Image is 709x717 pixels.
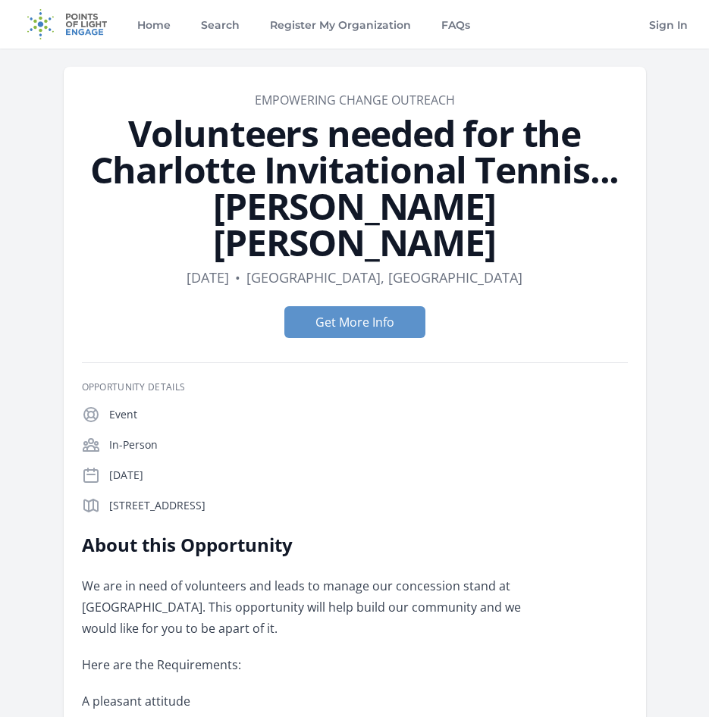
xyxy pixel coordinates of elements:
[82,115,628,261] h1: Volunteers needed for the Charlotte Invitational Tennis...[PERSON_NAME] [PERSON_NAME]
[109,468,628,483] p: [DATE]
[187,267,229,288] dd: [DATE]
[284,306,425,338] button: Get More Info
[82,381,628,393] h3: Opportunity Details
[109,498,628,513] p: [STREET_ADDRESS]
[235,267,240,288] div: •
[109,437,628,452] p: In-Person
[82,533,525,557] h2: About this Opportunity
[82,654,525,675] p: Here are the Requirements:
[82,575,525,639] p: We are in need of volunteers and leads to manage our concession stand at [GEOGRAPHIC_DATA]. This ...
[109,407,628,422] p: Event
[246,267,522,288] dd: [GEOGRAPHIC_DATA], [GEOGRAPHIC_DATA]
[255,92,455,108] a: Empowering Change Outreach
[82,690,525,712] p: A pleasant attitude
